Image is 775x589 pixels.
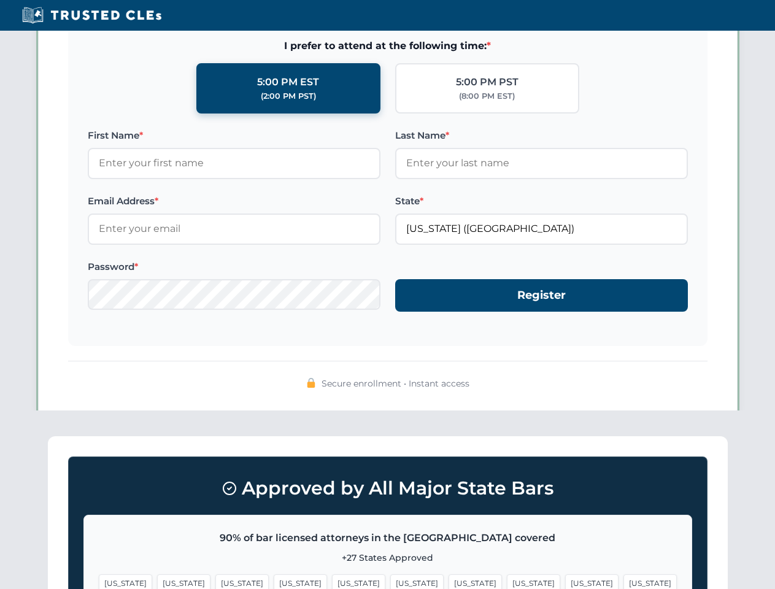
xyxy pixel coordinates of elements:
[99,530,677,546] p: 90% of bar licensed attorneys in the [GEOGRAPHIC_DATA] covered
[395,279,688,312] button: Register
[88,214,380,244] input: Enter your email
[395,148,688,179] input: Enter your last name
[395,128,688,143] label: Last Name
[395,214,688,244] input: Florida (FL)
[261,90,316,102] div: (2:00 PM PST)
[18,6,165,25] img: Trusted CLEs
[456,74,519,90] div: 5:00 PM PST
[257,74,319,90] div: 5:00 PM EST
[306,378,316,388] img: 🔒
[88,194,380,209] label: Email Address
[88,128,380,143] label: First Name
[395,194,688,209] label: State
[99,551,677,564] p: +27 States Approved
[88,260,380,274] label: Password
[83,472,692,505] h3: Approved by All Major State Bars
[459,90,515,102] div: (8:00 PM EST)
[88,38,688,54] span: I prefer to attend at the following time:
[88,148,380,179] input: Enter your first name
[322,377,469,390] span: Secure enrollment • Instant access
